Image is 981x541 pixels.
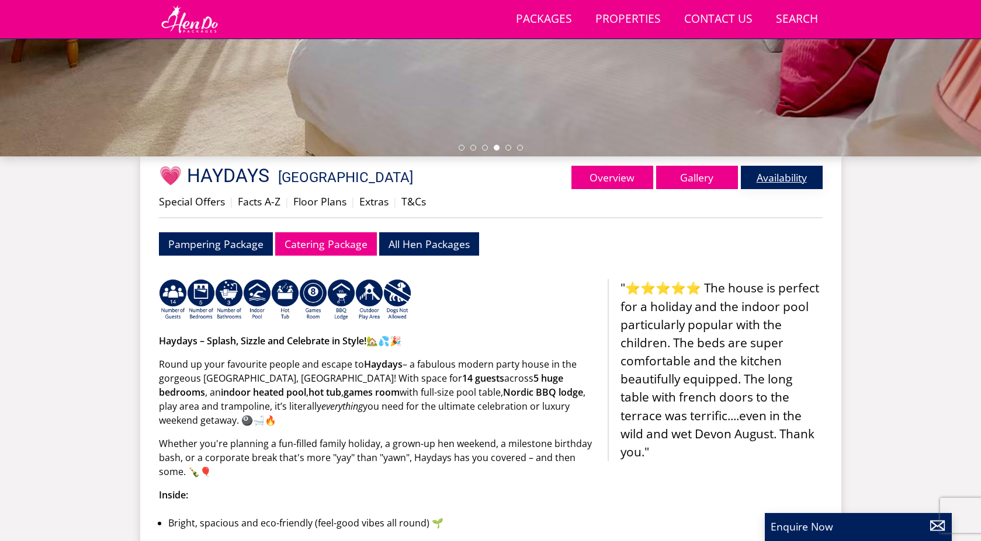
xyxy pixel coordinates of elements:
a: Search [771,6,823,33]
img: Hen Do Packages [159,5,220,34]
a: Special Offers [159,194,225,208]
a: Pampering Package [159,232,273,255]
img: AD_4nXfdu1WaBqbCvRx5dFd3XGC71CFesPHPPZknGuZzXQvBzugmLudJYyY22b9IpSVlKbnRjXo7AJLKEyhYodtd_Fvedgm5q... [327,279,355,321]
strong: hot tub [308,386,341,399]
strong: Nordic BBQ lodge [503,386,583,399]
a: T&Cs [401,194,426,208]
strong: games room [344,386,400,399]
strong: 14 guests [462,372,504,385]
span: 💗 HAYDAYS [159,165,269,187]
a: All Hen Packages [379,232,479,255]
a: Extras [359,194,389,208]
a: Gallery [656,166,738,189]
strong: Haydays – Splash, Sizzle and Celebrate in Style! [159,334,366,347]
img: AD_4nXfkFtrpaXUtUFzPNUuRY6lw1_AXVJtVz-U2ei5YX5aGQiUrqNXS9iwbJN5FWUDjNILFFLOXd6gEz37UJtgCcJbKwxVV0... [383,279,411,321]
a: Packages [511,6,577,33]
img: AD_4nXei2dp4L7_L8OvME76Xy1PUX32_NMHbHVSts-g-ZAVb8bILrMcUKZI2vRNdEqfWP017x6NFeUMZMqnp0JYknAB97-jDN... [243,279,271,321]
em: everything [321,400,363,413]
img: AD_4nXfjdDqPkGBf7Vpi6H87bmAUe5GYCbodrAbU4sf37YN55BCjSXGx5ZgBV7Vb9EJZsXiNVuyAiuJUB3WVt-w9eJ0vaBcHg... [355,279,383,321]
p: Whether you're planning a fun-filled family holiday, a grown-up hen weekend, a milestone birthday... [159,437,598,479]
img: AD_4nXfv62dy8gRATOHGNfSP75DVJJaBcdzd0qX98xqyk7UjzX1qaSeW2-XwITyCEUoo8Y9WmqxHWlJK_gMXd74SOrsYAJ_vK... [159,279,187,321]
img: AD_4nXcpX5uDwed6-YChlrI2BYOgXwgg3aqYHOhRm0XfZB-YtQW2NrmeCr45vGAfVKUq4uWnc59ZmEsEzoF5o39EWARlT1ewO... [271,279,299,321]
p: Enquire Now [771,519,946,534]
strong: 5 huge bedrooms [159,372,563,399]
a: 💗 HAYDAYS [159,165,274,187]
blockquote: "⭐⭐⭐⭐⭐ The house is perfect for a holiday and the indoor pool particularly popular with the child... [608,279,823,461]
img: AD_4nXdbpp640i7IVFfqLTtqWv0Ghs4xmNECk-ef49VdV_vDwaVrQ5kQ5qbfts81iob6kJkelLjJ-SykKD7z1RllkDxiBG08n... [187,279,215,321]
p: 🏡💦🎉 [159,334,598,348]
strong: Inside: [159,488,188,501]
p: Round up your favourite people and escape to – a fabulous modern party house in the gorgeous [GEO... [159,357,598,427]
a: Catering Package [275,232,377,255]
a: Availability [741,166,823,189]
img: AD_4nXfrQBKCd8QKV6EcyfQTuP1fSIvoqRgLuFFVx4a_hKg6kgxib-awBcnbgLhyNafgZ22QHnlTp2OLYUAOUHgyjOLKJ1AgJ... [215,279,243,321]
img: AD_4nXdrZMsjcYNLGsKuA84hRzvIbesVCpXJ0qqnwZoX5ch9Zjv73tWe4fnFRs2gJ9dSiUubhZXckSJX_mqrZBmYExREIfryF... [299,279,327,321]
a: Floor Plans [293,194,346,208]
a: Facts A-Z [238,194,280,208]
a: Contact Us [680,6,757,33]
strong: indoor heated pool [221,386,306,399]
a: Overview [571,166,653,189]
a: [GEOGRAPHIC_DATA] [278,169,413,186]
strong: Haydays [364,358,403,371]
span: - [274,169,413,186]
p: Bright, spacious and eco-friendly (feel-good vibes all round) 🌱 [168,516,598,530]
a: Properties [591,6,665,33]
